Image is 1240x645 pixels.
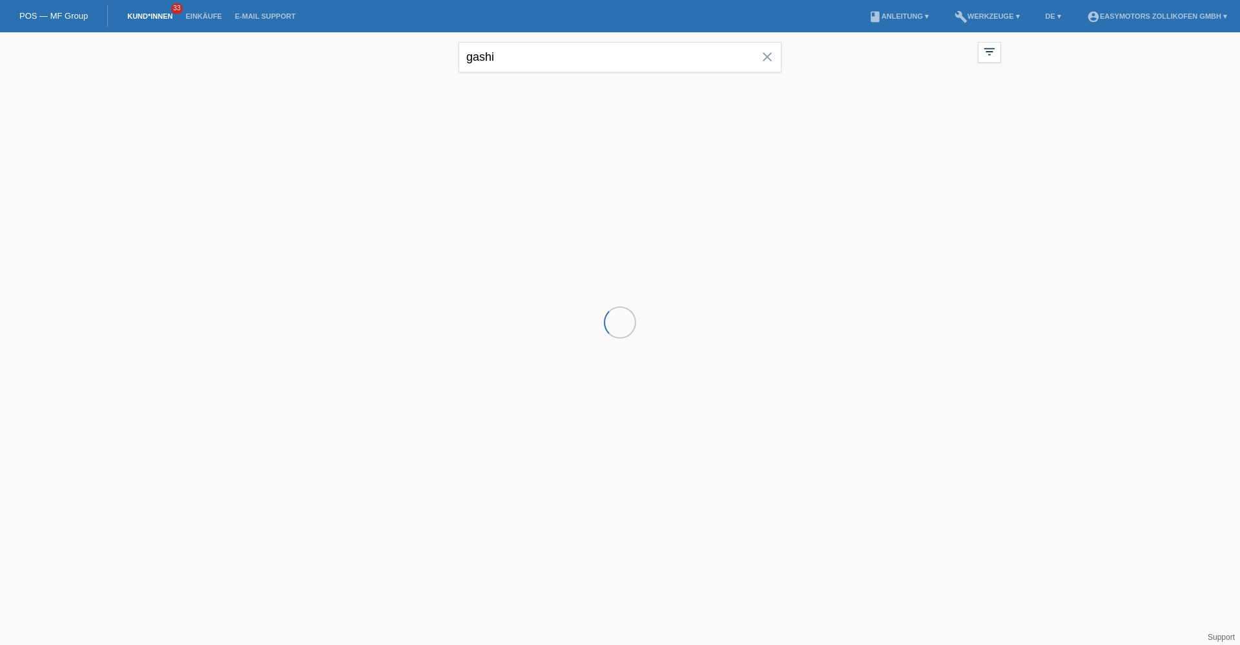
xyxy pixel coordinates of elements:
a: Einkäufe [179,12,228,20]
i: account_circle [1087,10,1100,23]
i: close [759,49,775,65]
a: bookAnleitung ▾ [862,12,935,20]
i: book [869,10,882,23]
a: buildWerkzeuge ▾ [948,12,1026,20]
i: filter_list [982,45,997,59]
input: Suche... [459,42,781,72]
a: account_circleEasymotors Zollikofen GmbH ▾ [1080,12,1234,20]
i: build [955,10,967,23]
a: Kund*innen [121,12,179,20]
span: 33 [171,3,183,14]
a: Support [1208,633,1235,642]
a: E-Mail Support [229,12,302,20]
a: POS — MF Group [19,11,88,21]
a: DE ▾ [1039,12,1068,20]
